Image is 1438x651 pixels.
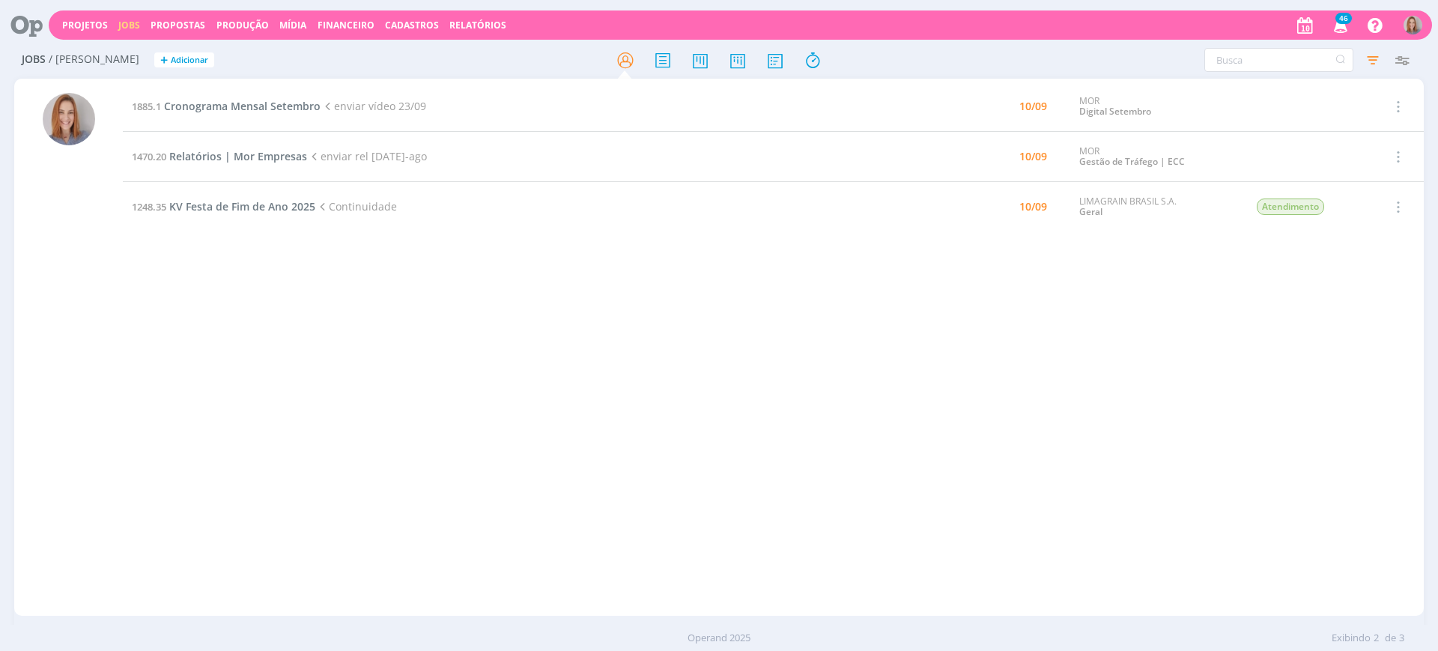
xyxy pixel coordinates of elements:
input: Busca [1204,48,1353,72]
a: Produção [216,19,269,31]
button: Mídia [275,19,311,31]
button: Propostas [146,19,210,31]
button: Relatórios [445,19,511,31]
span: Continuidade [315,199,397,214]
a: Relatórios [449,19,506,31]
img: A [43,93,95,145]
span: 1885.1 [132,100,161,113]
span: 2 [1374,631,1379,646]
button: A [1403,12,1423,38]
button: Produção [212,19,273,31]
a: Projetos [62,19,108,31]
a: Geral [1079,205,1102,218]
span: Adicionar [171,55,208,65]
span: Jobs [22,53,46,66]
button: Financeiro [313,19,379,31]
a: 1248.35KV Festa de Fim de Ano 2025 [132,199,315,214]
img: A [1404,16,1422,34]
span: / [PERSON_NAME] [49,53,139,66]
span: KV Festa de Fim de Ano 2025 [169,199,315,214]
span: 1470.20 [132,150,166,163]
span: 3 [1399,631,1404,646]
span: Cronograma Mensal Setembro [164,99,321,113]
button: 46 [1324,12,1355,39]
span: Atendimento [1257,199,1324,215]
div: LIMAGRAIN BRASIL S.A. [1079,196,1234,218]
a: Digital Setembro [1079,105,1151,118]
a: 1470.20Relatórios | Mor Empresas [132,149,307,163]
span: Exibindo [1332,631,1371,646]
div: 10/09 [1019,151,1047,162]
div: MOR [1079,146,1234,168]
a: Jobs [118,19,140,31]
span: Relatórios | Mor Empresas [169,149,307,163]
a: Financeiro [318,19,374,31]
div: MOR [1079,96,1234,118]
button: Jobs [114,19,145,31]
a: Gestão de Tráfego | ECC [1079,155,1185,168]
span: + [160,52,168,68]
span: 46 [1335,13,1352,24]
div: 10/09 [1019,202,1047,212]
button: +Adicionar [154,52,214,68]
button: Cadastros [380,19,443,31]
span: enviar vídeo 23/09 [321,99,426,113]
span: de [1385,631,1396,646]
button: Projetos [58,19,112,31]
span: 1248.35 [132,200,166,214]
div: 10/09 [1019,101,1047,112]
span: Propostas [151,19,205,31]
span: Cadastros [385,19,439,31]
a: Mídia [279,19,306,31]
span: enviar rel [DATE]-ago [307,149,427,163]
a: 1885.1Cronograma Mensal Setembro [132,99,321,113]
